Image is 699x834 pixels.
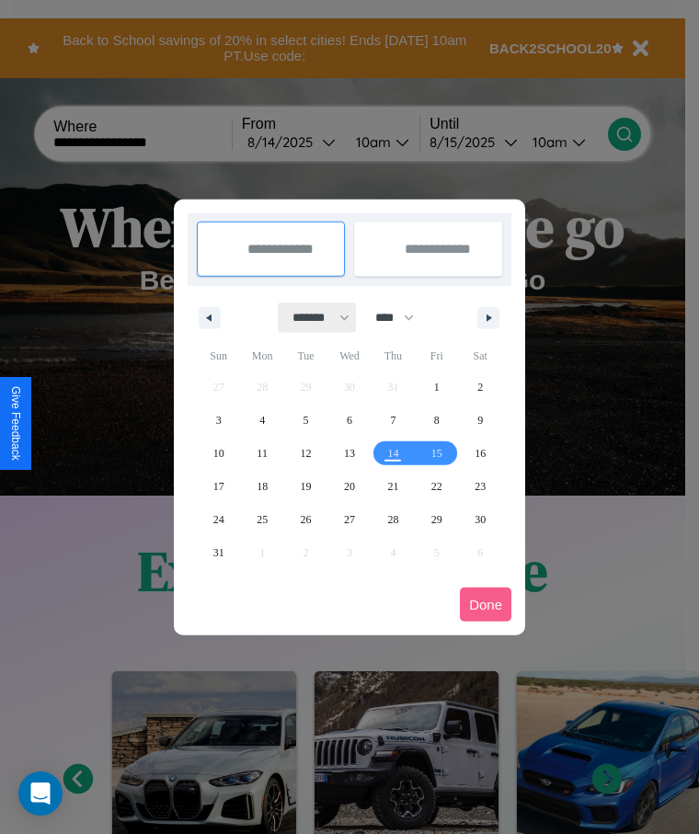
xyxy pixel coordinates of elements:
button: 30 [459,503,502,536]
button: 16 [459,437,502,470]
span: 16 [475,437,486,470]
span: 17 [213,470,224,503]
button: 28 [372,503,415,536]
span: 14 [387,437,398,470]
span: 2 [477,371,483,404]
span: 10 [213,437,224,470]
button: 15 [415,437,458,470]
button: 10 [197,437,240,470]
button: 13 [327,437,371,470]
span: Tue [284,341,327,371]
span: 26 [301,503,312,536]
span: 18 [257,470,268,503]
button: 22 [415,470,458,503]
button: 25 [240,503,283,536]
button: 14 [372,437,415,470]
span: 22 [431,470,442,503]
span: 8 [434,404,440,437]
span: Wed [327,341,371,371]
button: 19 [284,470,327,503]
span: 4 [259,404,265,437]
span: 3 [216,404,222,437]
span: 25 [257,503,268,536]
button: Done [460,588,511,622]
span: Sat [459,341,502,371]
button: 29 [415,503,458,536]
span: Fri [415,341,458,371]
button: 24 [197,503,240,536]
div: Give Feedback [9,386,22,461]
button: 11 [240,437,283,470]
button: 12 [284,437,327,470]
button: 17 [197,470,240,503]
button: 8 [415,404,458,437]
span: 19 [301,470,312,503]
span: 29 [431,503,442,536]
button: 18 [240,470,283,503]
span: 7 [390,404,395,437]
button: 27 [327,503,371,536]
button: 9 [459,404,502,437]
span: 20 [344,470,355,503]
span: 21 [387,470,398,503]
span: 24 [213,503,224,536]
button: 31 [197,536,240,569]
span: 1 [434,371,440,404]
span: 5 [304,404,309,437]
button: 4 [240,404,283,437]
span: 27 [344,503,355,536]
span: Sun [197,341,240,371]
span: 15 [431,437,442,470]
div: Open Intercom Messenger [18,771,63,816]
span: 31 [213,536,224,569]
span: 9 [477,404,483,437]
button: 5 [284,404,327,437]
span: Thu [372,341,415,371]
button: 1 [415,371,458,404]
span: 11 [257,437,268,470]
button: 21 [372,470,415,503]
span: 23 [475,470,486,503]
button: 2 [459,371,502,404]
span: Mon [240,341,283,371]
span: 30 [475,503,486,536]
button: 7 [372,404,415,437]
button: 26 [284,503,327,536]
button: 6 [327,404,371,437]
button: 20 [327,470,371,503]
span: 6 [347,404,352,437]
span: 28 [387,503,398,536]
button: 3 [197,404,240,437]
span: 13 [344,437,355,470]
span: 12 [301,437,312,470]
button: 23 [459,470,502,503]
